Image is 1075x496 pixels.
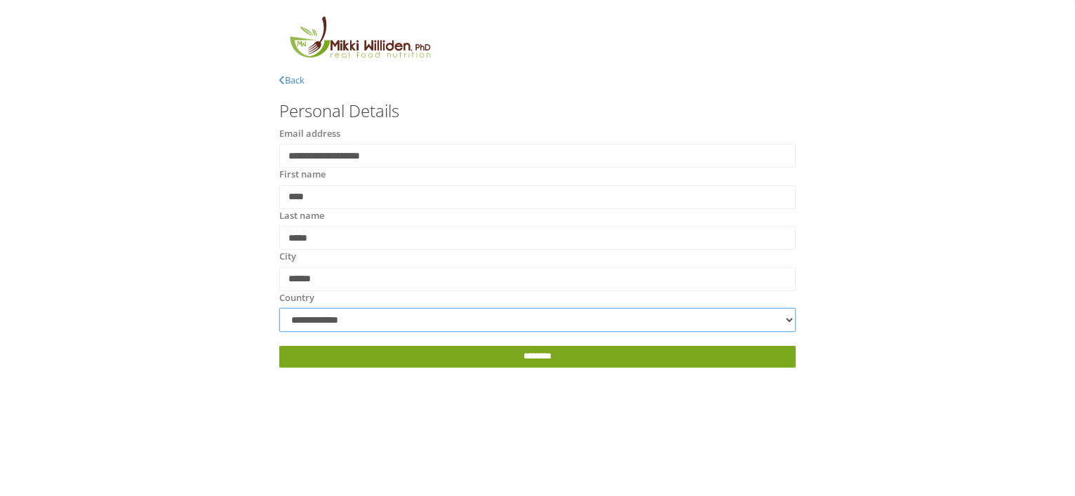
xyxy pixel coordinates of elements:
label: Country [279,291,314,305]
label: City [279,250,296,264]
h3: Personal Details [279,102,796,120]
label: First name [279,168,326,182]
a: Back [279,74,305,86]
img: MikkiLogoMain.png [279,14,439,67]
label: Email address [279,127,340,141]
label: Last name [279,209,324,223]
